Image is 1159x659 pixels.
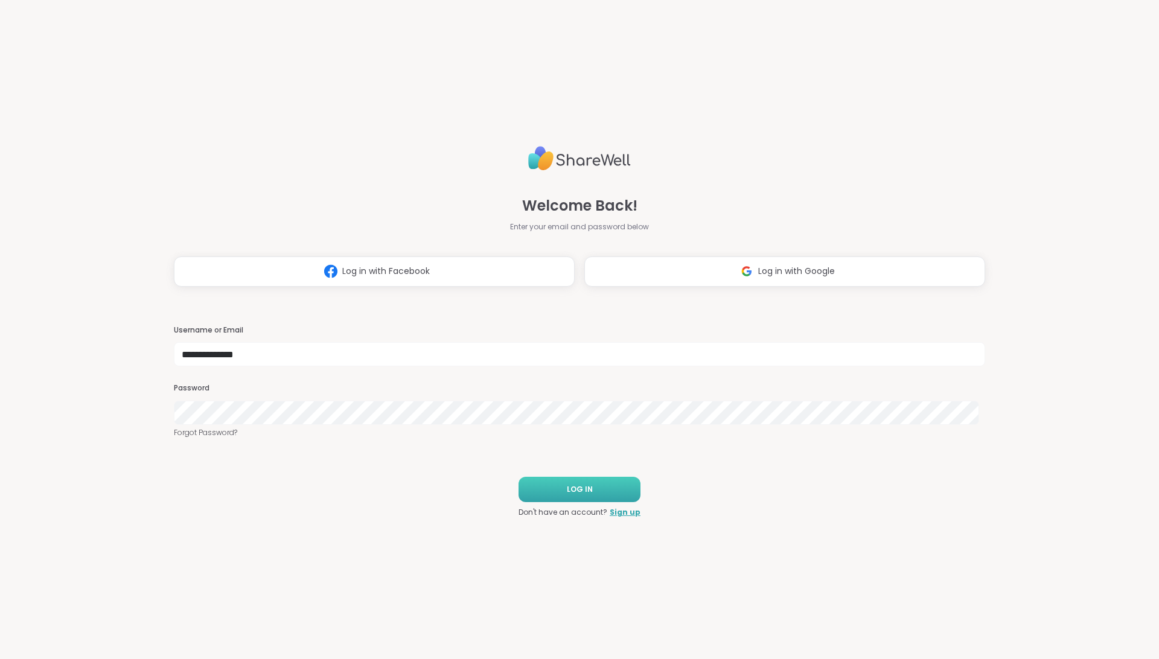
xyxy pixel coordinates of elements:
button: LOG IN [519,477,640,502]
h3: Username or Email [174,325,985,336]
img: ShareWell Logo [528,141,631,176]
button: Log in with Google [584,256,985,287]
a: Forgot Password? [174,427,985,438]
button: Log in with Facebook [174,256,575,287]
a: Sign up [610,507,640,518]
span: Welcome Back! [522,195,637,217]
img: ShareWell Logomark [319,260,342,282]
img: ShareWell Logomark [735,260,758,282]
h3: Password [174,383,985,393]
span: LOG IN [567,484,593,495]
span: Log in with Facebook [342,265,430,278]
span: Enter your email and password below [510,221,649,232]
span: Don't have an account? [519,507,607,518]
span: Log in with Google [758,265,835,278]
